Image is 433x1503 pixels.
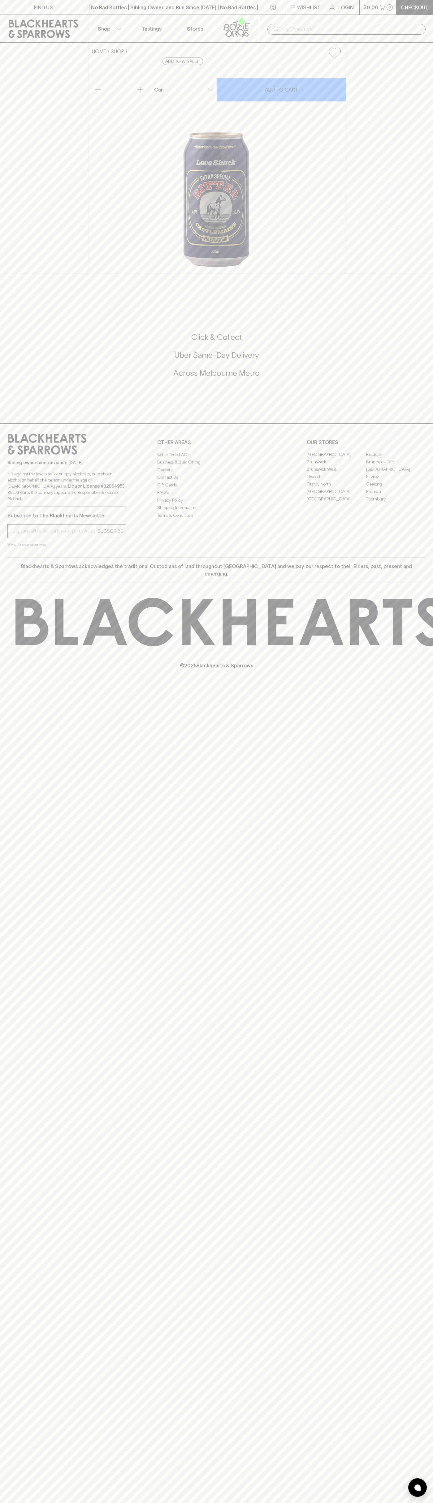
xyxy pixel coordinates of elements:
[157,496,276,504] a: Privacy Policy
[34,4,53,11] p: FIND US
[307,488,366,495] a: [GEOGRAPHIC_DATA]
[154,86,164,93] p: Can
[92,49,106,54] a: HOME
[366,488,426,495] a: Prahran
[68,484,125,489] strong: Liquor License #32064953
[130,15,173,42] a: Tastings
[307,451,366,458] a: [GEOGRAPHIC_DATA]
[157,439,276,446] p: OTHER AREAS
[7,460,126,466] p: Sibling owned and run since [DATE]
[7,471,126,502] p: It is against the law to sell or supply alcohol to, or to obtain alcohol on behalf of a person un...
[282,24,421,34] input: Try "Pinot noir"
[307,495,366,503] a: [GEOGRAPHIC_DATA]
[326,45,343,61] button: Add to wishlist
[7,542,126,548] p: We will never spam you
[157,504,276,512] a: Shipping Information
[157,489,276,496] a: FAQ's
[142,25,162,32] p: Tastings
[217,78,346,101] button: ADD TO CART
[366,451,426,458] a: Braddon
[7,350,426,360] h5: Uber Same-Day Delivery
[7,307,426,411] div: Call to action block
[152,83,216,96] div: Can
[87,15,130,42] button: Shop
[307,481,366,488] a: Fitzroy North
[338,4,354,11] p: Login
[307,458,366,466] a: Brunswick
[157,512,276,519] a: Terms & Conditions
[307,473,366,481] a: Elwood
[414,1484,421,1491] img: bubble-icon
[366,495,426,503] a: Thornbury
[157,451,276,458] a: Bottle Drop FAQ's
[162,58,203,65] button: Add to wishlist
[173,15,217,42] a: Stores
[265,86,298,93] p: ADD TO CART
[366,458,426,466] a: Brunswick East
[307,466,366,473] a: Brunswick West
[87,63,346,274] img: 26982.png
[12,563,421,577] p: Blackhearts & Sparrows acknowledges the traditional Custodians of land throughout [GEOGRAPHIC_DAT...
[157,459,276,466] a: Business & Bulk Gifting
[187,25,203,32] p: Stores
[401,4,429,11] p: Checkout
[7,512,126,519] p: Subscribe to The Blackhearts Newsletter
[7,332,426,342] h5: Click & Collect
[388,6,391,9] p: 0
[7,368,426,378] h5: Across Melbourne Metro
[157,481,276,489] a: Gift Cards
[12,526,95,536] input: e.g. jane@blackheartsandsparrows.com.au
[366,481,426,488] a: Geelong
[97,527,123,535] p: SUBSCRIBE
[98,25,110,32] p: Shop
[366,466,426,473] a: [GEOGRAPHIC_DATA]
[157,466,276,473] a: Careers
[297,4,321,11] p: Wishlist
[363,4,378,11] p: $0.00
[157,474,276,481] a: Contact Us
[111,49,124,54] a: SHOP
[307,439,426,446] p: OUR STORES
[366,473,426,481] a: Fitzroy
[95,525,126,538] button: SUBSCRIBE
